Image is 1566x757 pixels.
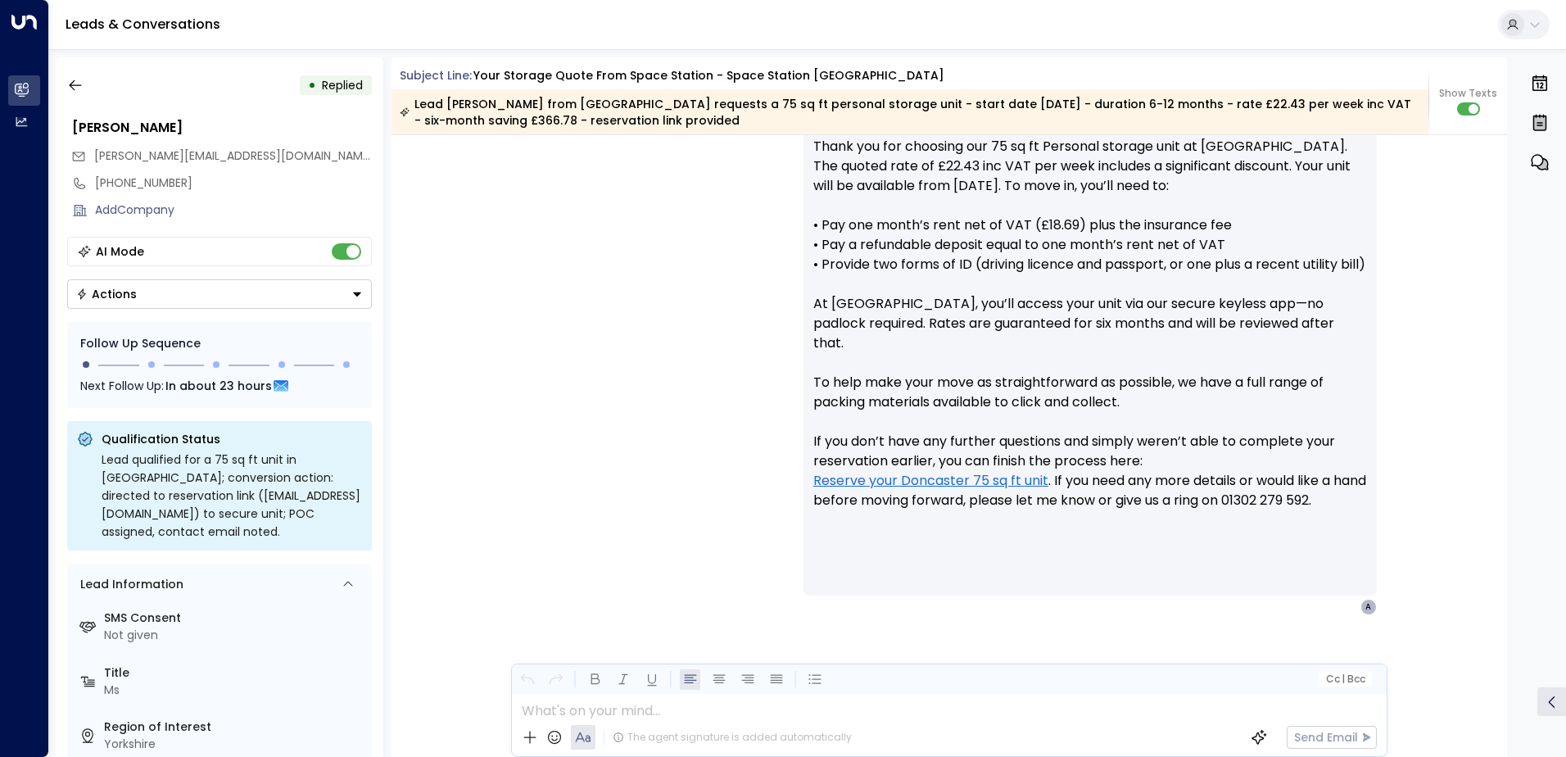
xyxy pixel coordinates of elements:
[66,15,220,34] a: Leads & Conversations
[104,627,365,644] div: Not given
[813,471,1048,491] a: Reserve your Doncaster 75 sq ft unit
[102,451,362,541] div: Lead qualified for a 75 sq ft unit in [GEOGRAPHIC_DATA]; conversion action: directed to reservati...
[76,287,137,301] div: Actions
[517,669,537,690] button: Undo
[400,67,472,84] span: Subject Line:
[1325,673,1365,685] span: Cc Bcc
[1439,86,1497,101] span: Show Texts
[104,664,365,682] label: Title
[545,669,566,690] button: Redo
[1360,599,1377,615] div: A
[613,730,852,745] div: The agent signature is added automatically
[400,96,1419,129] div: Lead [PERSON_NAME] from [GEOGRAPHIC_DATA] requests a 75 sq ft personal storage unit - start date ...
[94,147,372,165] span: annmarie.gane@gmail.com
[67,279,372,309] div: Button group with a nested menu
[473,67,944,84] div: Your storage quote from Space Station - Space Station [GEOGRAPHIC_DATA]
[95,202,372,219] div: AddCompany
[813,97,1367,530] p: Hi [PERSON_NAME], Thank you for choosing our 75 sq ft Personal storage unit at [GEOGRAPHIC_DATA]....
[75,576,183,593] div: Lead Information
[104,736,365,753] div: Yorkshire
[322,77,363,93] span: Replied
[104,682,365,699] div: Ms
[102,431,362,447] p: Qualification Status
[165,377,272,395] span: In about 23 hours
[104,718,365,736] label: Region of Interest
[96,243,144,260] div: AI Mode
[72,118,372,138] div: [PERSON_NAME]
[104,610,365,627] label: SMS Consent
[80,335,359,352] div: Follow Up Sequence
[1319,672,1371,687] button: Cc|Bcc
[80,377,359,395] div: Next Follow Up:
[308,70,316,100] div: •
[94,147,373,164] span: [PERSON_NAME][EMAIL_ADDRESS][DOMAIN_NAME]
[67,279,372,309] button: Actions
[1342,673,1345,685] span: |
[95,175,372,192] div: [PHONE_NUMBER]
